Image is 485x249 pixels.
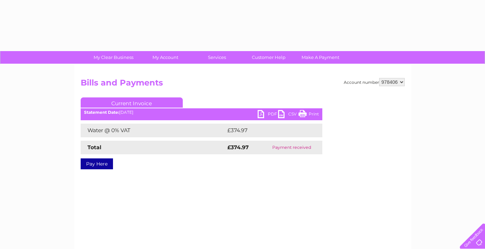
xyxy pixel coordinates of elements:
[87,144,101,151] strong: Total
[81,97,183,108] a: Current Invoice
[81,124,226,137] td: Water @ 0% VAT
[298,110,319,120] a: Print
[81,110,322,115] div: [DATE]
[292,51,349,64] a: Make A Payment
[81,158,113,169] a: Pay Here
[344,78,405,86] div: Account number
[137,51,193,64] a: My Account
[278,110,298,120] a: CSV
[81,78,405,91] h2: Bills and Payments
[85,51,142,64] a: My Clear Business
[189,51,245,64] a: Services
[258,110,278,120] a: PDF
[227,144,249,151] strong: £374.97
[261,141,322,154] td: Payment received
[84,110,119,115] b: Statement Date:
[241,51,297,64] a: Customer Help
[226,124,310,137] td: £374.97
